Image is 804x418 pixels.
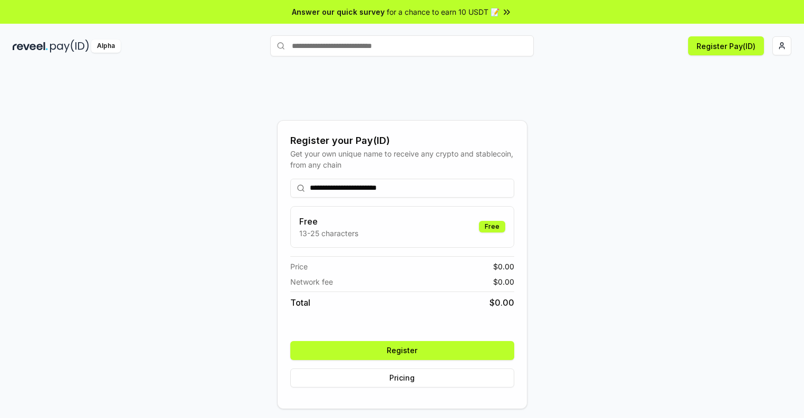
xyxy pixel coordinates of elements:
[299,215,358,228] h3: Free
[387,6,499,17] span: for a chance to earn 10 USDT 📝
[13,40,48,53] img: reveel_dark
[479,221,505,232] div: Free
[290,133,514,148] div: Register your Pay(ID)
[493,276,514,287] span: $ 0.00
[290,368,514,387] button: Pricing
[688,36,764,55] button: Register Pay(ID)
[493,261,514,272] span: $ 0.00
[91,40,121,53] div: Alpha
[299,228,358,239] p: 13-25 characters
[50,40,89,53] img: pay_id
[489,296,514,309] span: $ 0.00
[290,261,308,272] span: Price
[290,296,310,309] span: Total
[290,276,333,287] span: Network fee
[292,6,385,17] span: Answer our quick survey
[290,341,514,360] button: Register
[290,148,514,170] div: Get your own unique name to receive any crypto and stablecoin, from any chain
